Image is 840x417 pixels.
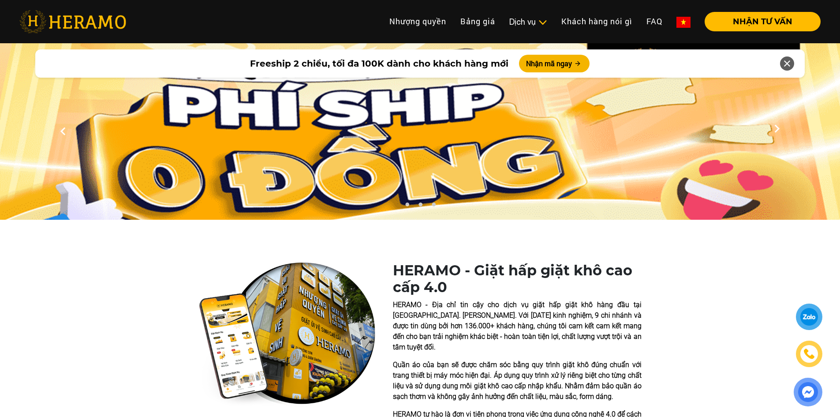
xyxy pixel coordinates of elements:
button: 2 [416,202,425,211]
a: Nhượng quyền [382,12,453,31]
img: subToggleIcon [538,18,547,27]
button: 3 [429,202,438,211]
button: Nhận mã ngay [519,55,590,72]
a: FAQ [639,12,669,31]
div: Dịch vụ [509,16,547,28]
span: Freeship 2 chiều, tối đa 100K dành cho khách hàng mới [250,57,508,70]
a: Khách hàng nói gì [554,12,639,31]
img: vn-flag.png [676,17,691,28]
img: heramo-logo.png [19,10,126,33]
p: HERAMO - Địa chỉ tin cậy cho dịch vụ giặt hấp giặt khô hàng đầu tại [GEOGRAPHIC_DATA]. [PERSON_NA... [393,300,642,353]
button: NHẬN TƯ VẤN [705,12,821,31]
button: 1 [403,202,411,211]
p: Quần áo của bạn sẽ được chăm sóc bằng quy trình giặt khô đúng chuẩn với trang thiết bị máy móc hi... [393,360,642,402]
h1: HERAMO - Giặt hấp giặt khô cao cấp 4.0 [393,262,642,296]
a: phone-icon [797,342,821,366]
a: NHẬN TƯ VẤN [698,18,821,26]
img: phone-icon [803,348,816,360]
a: Bảng giá [453,12,502,31]
img: heramo-quality-banner [199,262,375,407]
